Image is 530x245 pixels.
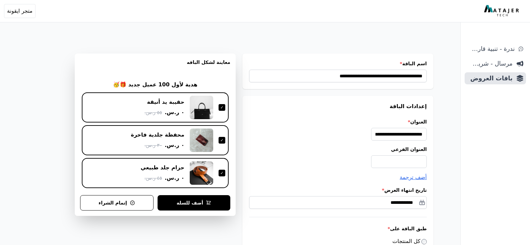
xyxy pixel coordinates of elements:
[80,59,230,74] h3: معاينة لشكل الباقه
[190,129,213,152] img: محفظة جلدية فاخرة
[147,98,184,106] div: حقيبة يد أنيقة
[144,142,162,149] span: ٣٠ ر.س.
[393,238,427,244] label: كل المنتجات
[421,239,427,244] input: كل المنتجات
[7,7,33,15] span: متجر ايقونة
[165,174,184,182] span: ٠ ر.س.
[249,102,427,110] h3: إعدادات الباقة
[165,108,184,116] span: ٠ ر.س.
[249,187,427,193] label: تاريخ انتهاء العرض
[467,74,513,83] span: باقات العروض
[484,5,521,17] img: MatajerTech Logo
[158,195,230,211] button: أضف للسلة
[249,118,427,125] label: العنوان
[249,146,427,153] label: العنوان الفرعي
[190,161,213,185] img: حزام جلد طبيعي
[249,225,427,232] label: طبق الباقة على
[144,175,162,182] span: ٤٥ ر.س.
[467,44,515,54] span: ندرة - تنبية قارب علي النفاذ
[4,4,36,18] button: متجر ايقونة
[249,60,427,67] label: اسم الباقة
[400,174,427,180] span: أضف ترجمة
[144,109,162,116] span: ٥٥ ر.س.
[400,173,427,181] button: أضف ترجمة
[110,81,200,89] h2: هدية لأول 100 عميل جديد 🎁🥳
[80,195,154,211] button: إتمام الشراء
[467,59,513,68] span: مرسال - شريط دعاية
[165,141,184,149] span: ٠ ر.س.
[131,131,184,139] div: محفظة جلدية فاخرة
[141,164,185,171] div: حزام جلد طبيعي
[190,96,213,119] img: حقيبة يد أنيقة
